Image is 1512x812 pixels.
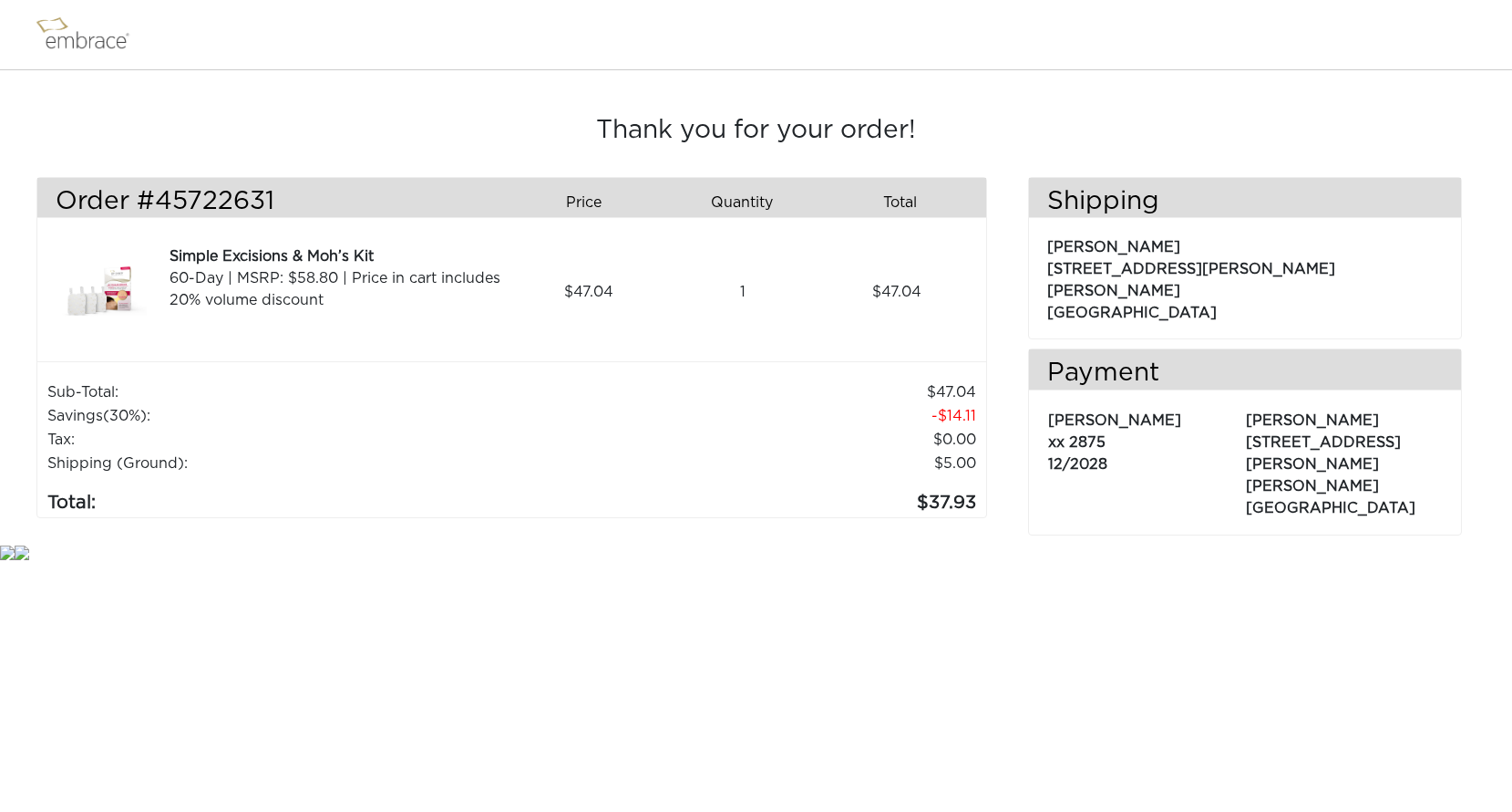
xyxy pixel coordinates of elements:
td: Savings : [46,404,558,428]
td: 14.11 [558,404,976,428]
p: [PERSON_NAME] [STREET_ADDRESS][PERSON_NAME][PERSON_NAME] [GEOGRAPHIC_DATA] [1246,401,1442,519]
span: 12/2028 [1048,457,1107,472]
td: 37.93 [558,475,976,517]
div: 60-Day | MSRP: $58.80 | Price in cart includes 20% volume discount [170,267,505,311]
span: (30%) [103,409,147,423]
div: Price [511,187,669,218]
p: [PERSON_NAME] [STREET_ADDRESS][PERSON_NAME][PERSON_NAME] [GEOGRAPHIC_DATA] [1047,227,1443,324]
td: Total: [46,475,558,517]
div: Simple Excisions & Moh’s Kit [170,245,505,267]
td: Sub-Total: [46,380,558,404]
td: Shipping (Ground): [46,452,558,475]
img: logo.png [32,12,150,57]
td: 0.00 [558,428,976,452]
img: star.gif [15,546,29,560]
h3: Order #45722631 [56,187,498,218]
span: 47.04 [564,281,613,303]
h3: Shipping [1029,187,1461,218]
span: xx 2875 [1048,435,1106,450]
h3: Payment [1029,359,1461,390]
span: 47.04 [872,281,921,303]
span: 1 [740,281,746,303]
span: Quantity [711,192,773,213]
td: Tax: [46,428,558,452]
div: Total [828,187,985,218]
span: [PERSON_NAME] [1048,413,1181,428]
td: $5.00 [558,452,976,475]
h3: Thank you for your order! [36,116,1476,147]
img: 26525890-8dcd-11e7-bd72-02e45ca4b85b.jpeg [56,245,147,338]
td: 47.04 [558,380,976,404]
